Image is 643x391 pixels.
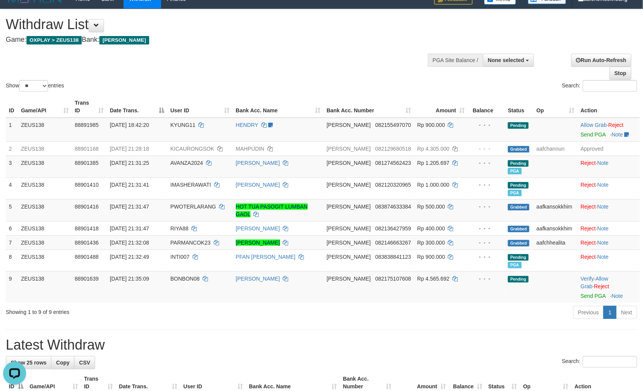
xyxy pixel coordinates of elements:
[471,239,502,246] div: - - -
[417,146,450,152] span: Rp 4.305.000
[417,225,445,232] span: Rp 400.000
[26,36,82,44] span: OXPLAY > ZEUS138
[375,240,411,246] span: Copy 082146663267 to clipboard
[578,96,640,118] th: Action
[170,240,211,246] span: PARMANCOK23
[417,240,445,246] span: Rp 300.000
[324,96,414,118] th: Bank Acc. Number: activate to sort column ascending
[170,122,195,128] span: KYUNG11
[75,276,99,282] span: 88901639
[107,96,167,118] th: Date Trans.: activate to sort column descending
[375,182,411,188] span: Copy 082120320965 to clipboard
[236,146,265,152] a: MAHPUDIN
[51,356,74,369] a: Copy
[508,190,521,196] span: Marked by aafchomsokheang
[375,146,411,152] span: Copy 082129680518 to clipboard
[578,118,640,142] td: ·
[6,221,18,235] td: 6
[375,254,411,260] span: Copy 083838841123 to clipboard
[571,54,631,67] a: Run Auto-Refresh
[562,356,637,368] label: Search:
[6,141,18,156] td: 2
[508,276,529,283] span: Pending
[327,204,371,210] span: [PERSON_NAME]
[612,293,623,299] a: Note
[573,306,604,319] a: Previous
[6,177,18,199] td: 4
[6,305,262,316] div: Showing 1 to 9 of 9 entries
[597,225,609,232] a: Note
[581,240,596,246] a: Reject
[6,118,18,142] td: 1
[578,221,640,235] td: ·
[534,235,578,250] td: aafchhealita
[18,96,72,118] th: Game/API: activate to sort column ascending
[417,276,450,282] span: Rp 4.565.692
[75,122,99,128] span: 88891985
[110,276,149,282] span: [DATE] 21:35:09
[110,146,149,152] span: [DATE] 21:28:18
[110,204,149,210] span: [DATE] 21:31:47
[170,182,211,188] span: IMASHERAWATI
[327,225,371,232] span: [PERSON_NAME]
[375,276,411,282] span: Copy 082175107608 to clipboard
[508,182,529,189] span: Pending
[327,146,371,152] span: [PERSON_NAME]
[471,253,502,261] div: - - -
[236,240,280,246] a: [PERSON_NAME]
[6,271,18,303] td: 9
[616,306,637,319] a: Next
[488,57,524,63] span: None selected
[508,254,529,261] span: Pending
[471,225,502,232] div: - - -
[233,96,324,118] th: Bank Acc. Name: activate to sort column ascending
[110,254,149,260] span: [DATE] 21:32:49
[583,80,637,92] input: Search:
[170,146,214,152] span: KICAURONGSOK
[18,118,72,142] td: ZEUS138
[72,96,107,118] th: Trans ID: activate to sort column ascending
[170,160,203,166] span: AVANZA2024
[6,17,421,32] h1: Withdraw List
[471,275,502,283] div: - - -
[581,182,596,188] a: Reject
[99,36,149,44] span: [PERSON_NAME]
[578,271,640,303] td: · ·
[508,204,529,210] span: Grabbed
[610,67,631,80] a: Stop
[508,168,521,174] span: Marked by aafchomsokheang
[110,225,149,232] span: [DATE] 21:31:47
[508,262,521,268] span: Marked by aafchomsokheang
[236,204,308,217] a: HOT TUA PASOGIT LUMBAN GAOL
[170,204,216,210] span: PWOTERLARANG
[75,240,99,246] span: 88901436
[471,145,502,153] div: - - -
[110,240,149,246] span: [DATE] 21:32:08
[581,122,608,128] span: ·
[597,204,609,210] a: Note
[375,160,411,166] span: Copy 081274562423 to clipboard
[3,3,26,26] button: Open LiveChat chat widget
[170,225,188,232] span: RIYA88
[6,156,18,177] td: 3
[508,122,529,129] span: Pending
[110,182,149,188] span: [DATE] 21:31:41
[170,254,190,260] span: INTI007
[581,276,608,289] span: ·
[6,235,18,250] td: 7
[6,199,18,221] td: 5
[417,182,450,188] span: Rp 1.000.000
[75,254,99,260] span: 88901488
[327,160,371,166] span: [PERSON_NAME]
[74,356,95,369] a: CSV
[581,131,606,138] a: Send PGA
[534,221,578,235] td: aafkansokkhim
[471,121,502,129] div: - - -
[75,160,99,166] span: 88901385
[18,221,72,235] td: ZEUS138
[375,204,411,210] span: Copy 083874633384 to clipboard
[578,250,640,271] td: ·
[110,122,149,128] span: [DATE] 18:42:20
[471,181,502,189] div: - - -
[578,235,640,250] td: ·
